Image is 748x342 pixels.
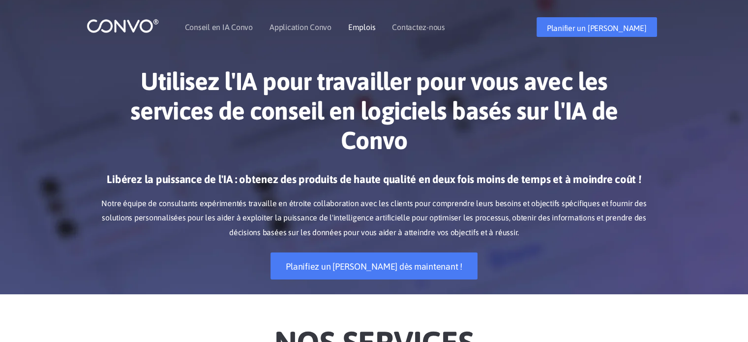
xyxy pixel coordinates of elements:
[107,173,641,186] font: Libérez la puissance de l'IA : obtenez des produits de haute qualité en deux fois moins de temps ...
[130,67,618,155] font: Utilisez l'IA pour travailler pour vous avec les services de conseil en logiciels basés sur l'IA ...
[185,23,253,31] a: Conseil en IA Convo
[537,17,657,37] a: Planifier un [PERSON_NAME]
[392,23,445,31] a: Contactez-nous
[87,18,159,33] img: logo_1.png
[286,261,462,272] font: Planifiez un [PERSON_NAME] dès maintenant !
[269,23,331,31] a: Application Convo
[270,252,478,280] a: Planifiez un [PERSON_NAME] dès maintenant !
[348,23,375,31] a: Emplois
[547,24,647,32] font: Planifier un [PERSON_NAME]
[101,199,646,237] font: Notre équipe de consultants expérimentés travaille en étroite collaboration avec les clients pour...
